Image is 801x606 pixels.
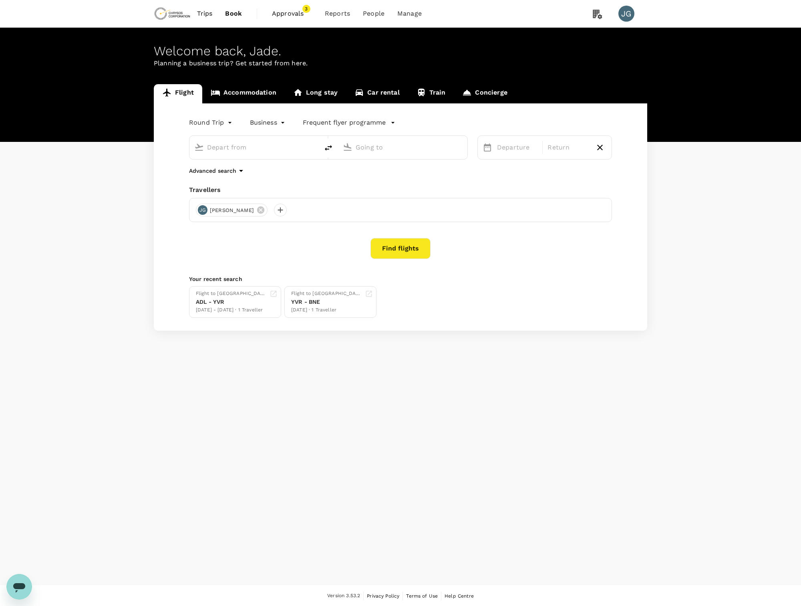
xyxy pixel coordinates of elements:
button: Advanced search [189,166,246,176]
a: Flight [154,84,202,103]
button: Open [313,146,315,148]
span: Trips [197,9,213,18]
span: Book [225,9,242,18]
div: YVR - BNE [291,298,362,306]
span: Help Centre [445,593,474,599]
a: Privacy Policy [367,592,399,600]
a: Long stay [285,84,346,103]
span: Privacy Policy [367,593,399,599]
span: [PERSON_NAME] [205,206,259,214]
button: Open [462,146,463,148]
p: Return [547,143,588,152]
span: Version 3.53.2 [327,592,360,600]
div: Welcome back , Jade . [154,44,647,59]
div: Round Trip [189,116,234,129]
button: Frequent flyer programme [303,118,395,127]
iframe: Button to launch messaging window [6,574,32,600]
p: Departure [497,143,537,152]
p: Frequent flyer programme [303,118,386,127]
span: Manage [397,9,422,18]
a: Concierge [454,84,515,103]
input: Depart from [207,141,302,154]
p: Your recent search [189,275,612,283]
span: 3 [302,5,310,13]
div: Travellers [189,185,612,195]
span: Terms of Use [406,593,438,599]
div: JG[PERSON_NAME] [196,204,268,216]
span: Approvals [272,9,312,18]
a: Car rental [346,84,408,103]
p: Planning a business trip? Get started from here. [154,59,647,68]
p: Advanced search [189,167,236,175]
span: Reports [325,9,350,18]
span: People [363,9,384,18]
button: delete [319,138,338,158]
button: Find flights [370,238,431,259]
div: Flight to [GEOGRAPHIC_DATA] [291,290,362,298]
a: Accommodation [202,84,285,103]
a: Help Centre [445,592,474,600]
div: [DATE] - [DATE] · 1 Traveller [196,306,266,314]
div: JG [198,205,207,215]
div: ADL - YVR [196,298,266,306]
input: Going to [356,141,451,154]
div: Flight to [GEOGRAPHIC_DATA] [196,290,266,298]
a: Train [408,84,454,103]
div: JG [618,6,634,22]
img: Chrysos Corporation [154,5,191,22]
a: Terms of Use [406,592,438,600]
div: [DATE] · 1 Traveller [291,306,362,314]
div: Business [250,116,287,129]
